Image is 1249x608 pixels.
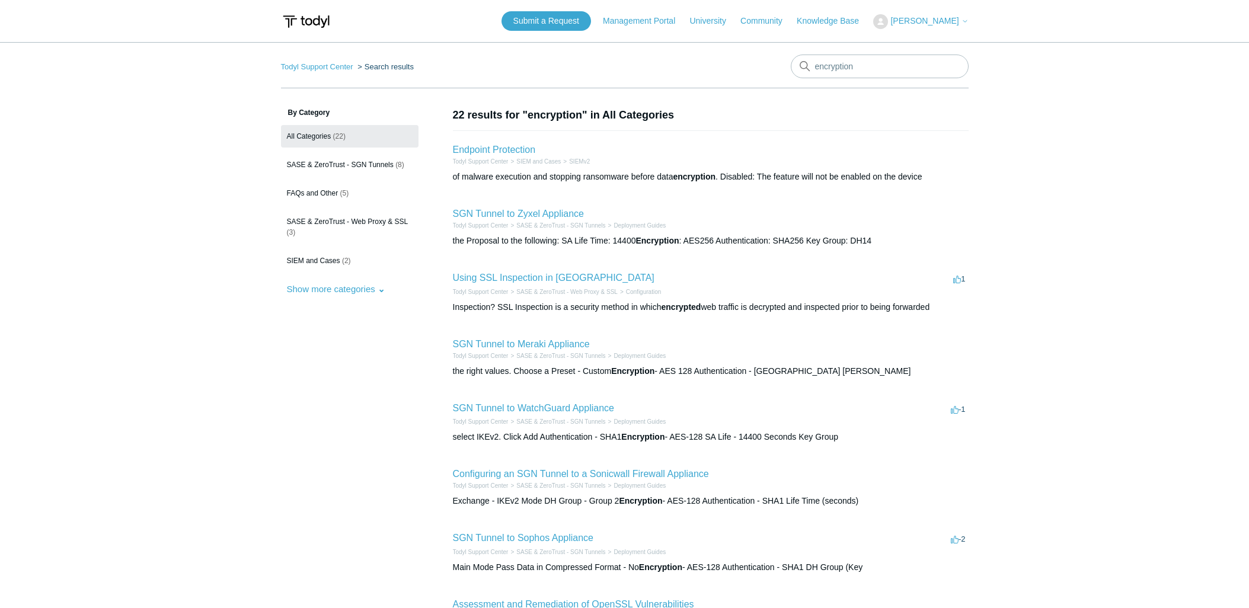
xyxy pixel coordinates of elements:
[281,278,391,300] button: Show more categories
[281,125,419,148] a: All Categories (22)
[797,15,871,27] a: Knowledge Base
[689,15,737,27] a: University
[453,222,509,229] a: Todyl Support Center
[453,431,969,443] div: select IKEv2. Click Add Authentication - SHA1 - AES-128 SA Life - 14400 Seconds Key Group
[890,16,959,25] span: [PERSON_NAME]
[453,418,509,425] a: Todyl Support Center
[453,353,509,359] a: Todyl Support Center
[453,157,509,166] li: Todyl Support Center
[791,55,969,78] input: Search
[453,289,509,295] a: Todyl Support Center
[453,235,969,247] div: the Proposal to the following: SA Life Time: 14400 : AES256 Authentication: SHA256 Key Group: DH14
[951,535,966,543] span: -2
[453,221,509,230] li: Todyl Support Center
[453,365,969,377] div: the right values. Choose a Preset - Custom - AES 128 Authentication - [GEOGRAPHIC_DATA] [PERSON_N...
[516,289,618,295] a: SASE & ZeroTrust - Web Proxy & SSL
[453,145,536,155] a: Endpoint Protection
[626,289,661,295] a: Configuration
[951,405,966,414] span: -1
[606,548,666,556] li: Deployment Guides
[453,469,709,479] a: Configuring an SGN Tunnel to a Sonicwall Firewall Appliance
[673,172,716,181] em: encryption
[281,11,331,33] img: Todyl Support Center Help Center home page
[453,287,509,296] li: Todyl Support Center
[621,432,665,441] em: Encryption
[287,161,394,169] span: SASE & ZeroTrust - SGN Tunnels
[873,14,968,29] button: [PERSON_NAME]
[618,287,661,296] li: Configuration
[287,228,296,236] span: (3)
[508,481,605,490] li: SASE & ZeroTrust - SGN Tunnels
[603,15,687,27] a: Management Portal
[508,221,605,230] li: SASE & ZeroTrust - SGN Tunnels
[606,221,666,230] li: Deployment Guides
[342,257,351,265] span: (2)
[606,417,666,426] li: Deployment Guides
[614,549,666,555] a: Deployment Guides
[453,107,969,123] h1: 22 results for "encryption" in All Categories
[516,482,605,489] a: SASE & ZeroTrust - SGN Tunnels
[287,132,331,140] span: All Categories
[516,418,605,425] a: SASE & ZeroTrust - SGN Tunnels
[281,153,419,176] a: SASE & ZeroTrust - SGN Tunnels (8)
[561,157,590,166] li: SIEMv2
[340,189,349,197] span: (5)
[606,351,666,360] li: Deployment Guides
[508,417,605,426] li: SASE & ZeroTrust - SGN Tunnels
[508,351,605,360] li: SASE & ZeroTrust - SGN Tunnels
[281,182,419,204] a: FAQs and Other (5)
[453,301,969,313] div: Inspection? SSL Inspection is a security method in which web traffic is decrypted and inspected p...
[611,366,654,376] em: Encryption
[516,222,605,229] a: SASE & ZeroTrust - SGN Tunnels
[453,481,509,490] li: Todyl Support Center
[453,403,614,413] a: SGN Tunnel to WatchGuard Appliance
[516,158,561,165] a: SIEM and Cases
[508,548,605,556] li: SASE & ZeroTrust - SGN Tunnels
[287,217,408,226] span: SASE & ZeroTrust - Web Proxy & SSL
[453,549,509,555] a: Todyl Support Center
[453,351,509,360] li: Todyl Support Center
[453,533,594,543] a: SGN Tunnel to Sophos Appliance
[614,418,666,425] a: Deployment Guides
[953,274,965,283] span: 1
[453,482,509,489] a: Todyl Support Center
[614,482,666,489] a: Deployment Guides
[281,62,353,71] a: Todyl Support Center
[569,158,590,165] a: SIEMv2
[281,210,419,244] a: SASE & ZeroTrust - Web Proxy & SSL (3)
[287,189,338,197] span: FAQs and Other
[281,107,419,118] h3: By Category
[453,158,509,165] a: Todyl Support Center
[281,62,356,71] li: Todyl Support Center
[333,132,346,140] span: (22)
[501,11,591,31] a: Submit a Request
[740,15,794,27] a: Community
[281,249,419,272] a: SIEM and Cases (2)
[508,287,617,296] li: SASE & ZeroTrust - Web Proxy & SSL
[453,561,969,574] div: Main Mode Pass Data in Compressed Format - No - AES-128 Authentication - SHA1 DH Group (Key
[453,171,969,183] div: of malware execution and stopping ransomware before data . Disabled: The feature will not be enab...
[355,62,414,71] li: Search results
[453,417,509,426] li: Todyl Support Center
[508,157,561,166] li: SIEM and Cases
[639,562,682,572] em: Encryption
[453,273,654,283] a: Using SSL Inspection in [GEOGRAPHIC_DATA]
[635,236,679,245] em: Encryption
[614,222,666,229] a: Deployment Guides
[453,209,584,219] a: SGN Tunnel to Zyxel Appliance
[453,495,969,507] div: Exchange - IKEv2 Mode DH Group - Group 2 - AES-128 Authentication - SHA1 Life Time (seconds)
[516,549,605,555] a: SASE & ZeroTrust - SGN Tunnels
[606,481,666,490] li: Deployment Guides
[453,339,590,349] a: SGN Tunnel to Meraki Appliance
[453,548,509,556] li: Todyl Support Center
[516,353,605,359] a: SASE & ZeroTrust - SGN Tunnels
[619,496,662,505] em: Encryption
[287,257,340,265] span: SIEM and Cases
[662,302,701,312] em: encrypted
[395,161,404,169] span: (8)
[614,353,666,359] a: Deployment Guides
